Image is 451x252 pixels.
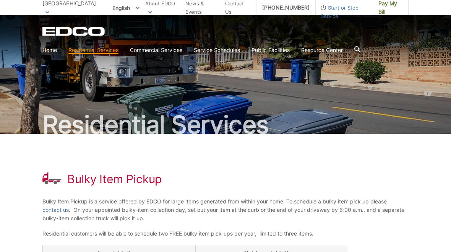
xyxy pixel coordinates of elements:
[67,172,162,186] h1: Bulky Item Pickup
[130,46,182,54] a: Commercial Services
[301,46,343,54] a: Resource Center
[42,46,57,54] a: Home
[42,27,106,36] a: EDCD logo. Return to the homepage.
[107,2,145,14] span: English
[251,46,290,54] a: Public Facilities
[42,197,409,223] p: Bulky Item Pickup is a service offered by EDCO for large items generated from within your home. T...
[42,229,409,238] p: Residential customers will be able to schedule two FREE bulky item pick-ups per year, limited to ...
[68,46,118,54] a: Residential Services
[42,112,409,137] h2: Residential Services
[42,206,69,214] a: contact us
[194,46,240,54] a: Service Schedules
